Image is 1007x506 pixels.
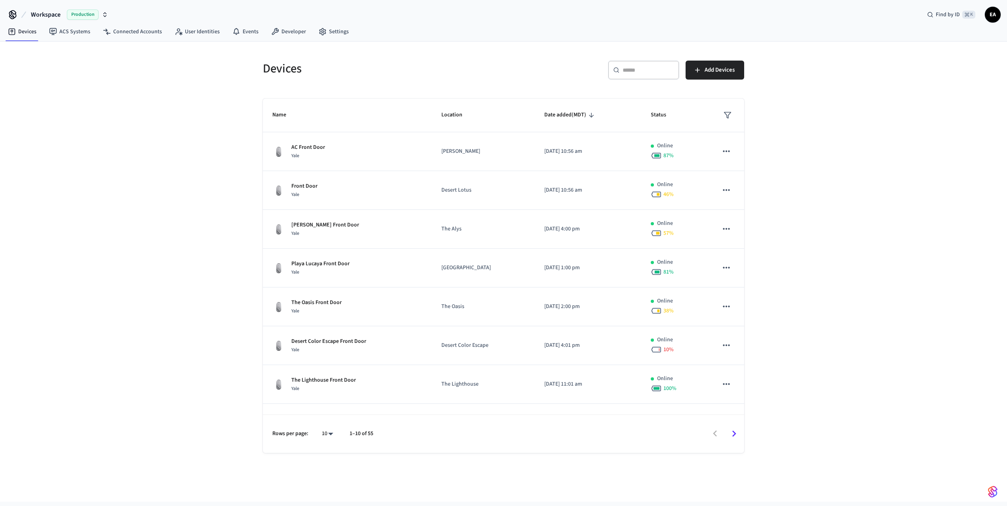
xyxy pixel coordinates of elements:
img: August Wifi Smart Lock 3rd Gen, Silver, Front [272,145,285,158]
span: Yale [291,385,299,392]
span: Yale [291,346,299,353]
p: Online [657,336,673,344]
span: 46 % [663,190,674,198]
p: Online [657,219,673,228]
span: Location [441,109,473,121]
span: Find by ID [936,11,960,19]
span: Add Devices [705,65,735,75]
span: Yale [291,152,299,159]
p: The Oasis Front Door [291,299,342,307]
p: AC Front Door [291,143,325,152]
p: Playa Lucaya Front Door [291,260,350,268]
span: 57 % [663,229,674,237]
button: Go to next page [725,424,743,443]
p: Livin’ The Dream Front Door [291,413,359,422]
a: User Identities [168,25,226,39]
p: [DATE] 2:00 pm [544,302,632,311]
span: Yale [291,308,299,314]
p: Online [657,375,673,383]
span: 10 % [663,346,674,354]
span: ⌘ K [962,11,975,19]
span: Production [67,10,99,20]
a: Devices [2,25,43,39]
p: [DATE] 10:56 am [544,147,632,156]
p: [DATE] 1:00 pm [544,264,632,272]
p: [GEOGRAPHIC_DATA] [441,264,525,272]
span: Date added(MDT) [544,109,597,121]
p: Online [657,297,673,305]
p: Desert Color Escape [441,341,525,350]
p: [DATE] 4:00 pm [544,225,632,233]
span: Yale [291,191,299,198]
img: August Wifi Smart Lock 3rd Gen, Silver, Front [272,378,285,391]
span: 87 % [663,152,674,160]
span: Status [651,109,676,121]
p: [DATE] 4:01 pm [544,341,632,350]
img: August Wifi Smart Lock 3rd Gen, Silver, Front [272,339,285,352]
p: [DATE] 10:56 am [544,186,632,194]
h5: Devices [263,61,499,77]
img: August Wifi Smart Lock 3rd Gen, Silver, Front [272,262,285,274]
p: 1–10 of 55 [350,430,373,438]
button: EA [985,7,1001,23]
a: ACS Systems [43,25,97,39]
img: August Wifi Smart Lock 3rd Gen, Silver, Front [272,223,285,236]
a: Settings [312,25,355,39]
div: 10 [318,428,337,439]
span: 38 % [663,307,674,315]
p: Desert Lotus [441,186,525,194]
p: Rows per page: [272,430,308,438]
img: August Wifi Smart Lock 3rd Gen, Silver, Front [272,184,285,197]
p: [PERSON_NAME] Front Door [291,221,359,229]
a: Events [226,25,265,39]
span: Name [272,109,296,121]
div: Find by ID⌘ K [921,8,982,22]
img: SeamLogoGradient.69752ec5.svg [988,485,997,498]
button: Add Devices [686,61,744,80]
p: [PERSON_NAME] [441,147,525,156]
a: Developer [265,25,312,39]
p: Desert Color Escape Front Door [291,337,366,346]
span: Workspace [31,10,61,19]
a: Connected Accounts [97,25,168,39]
p: Front Door [291,182,317,190]
p: [DATE] 11:01 am [544,380,632,388]
p: Online [657,142,673,150]
p: Online [657,258,673,266]
img: August Wifi Smart Lock 3rd Gen, Silver, Front [272,301,285,313]
span: EA [986,8,1000,22]
p: The Oasis [441,302,525,311]
p: Online [657,181,673,189]
span: 100 % [663,384,676,392]
p: The Lighthouse [441,380,525,388]
span: 81 % [663,268,674,276]
span: Yale [291,269,299,276]
p: The Lighthouse Front Door [291,376,356,384]
p: The Alys [441,225,525,233]
span: Yale [291,230,299,237]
